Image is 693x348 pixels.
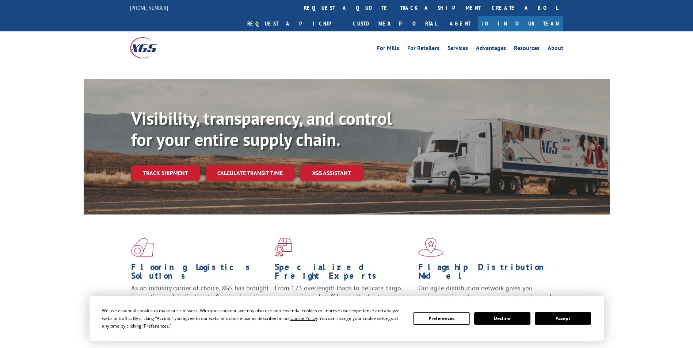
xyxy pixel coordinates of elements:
img: xgs-icon-flagship-distribution-model-red [418,238,443,257]
p: From 123 overlength loads to delicate cargo, our experienced staff knows the best way to move you... [275,284,413,316]
button: Accept [535,312,591,325]
a: Customer Portal [347,16,442,31]
h1: Flagship Distribution Model [418,263,556,284]
a: Join Our Team [478,16,563,31]
a: Request a pickup [242,16,347,31]
button: Decline [474,312,530,325]
span: Cookie Policy [290,315,317,321]
a: XGS ASSISTANT [300,165,363,181]
a: For Retailers [407,45,439,53]
h1: Specialized Freight Experts [275,263,413,284]
h1: Flooring Logistics Solutions [131,263,269,284]
a: For Mills [377,45,399,53]
b: Visibility, transparency, and control for your entire supply chain. [131,107,392,151]
button: Preferences [413,312,469,325]
div: Cookie Consent Prompt [90,296,604,341]
span: As an industry carrier of choice, XGS has brought innovation and dedication to flooring logistics... [131,284,269,310]
span: Preferences [144,323,169,329]
a: Resources [514,45,540,53]
img: xgs-icon-focused-on-flooring-red [275,238,292,257]
a: Advantages [476,45,506,53]
a: Services [448,45,468,53]
img: xgs-icon-total-supply-chain-intelligence-red [131,238,154,257]
a: Calculate transit time [206,165,294,181]
div: We use essential cookies to make our site work. With your consent, we may also use non-essential ... [102,307,404,330]
a: About [548,45,563,53]
span: Our agile distribution network gives you nationwide inventory management on demand. [418,284,553,301]
a: [PHONE_NUMBER] [130,4,168,11]
a: Track shipment [131,165,200,181]
a: Agent [442,16,478,31]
